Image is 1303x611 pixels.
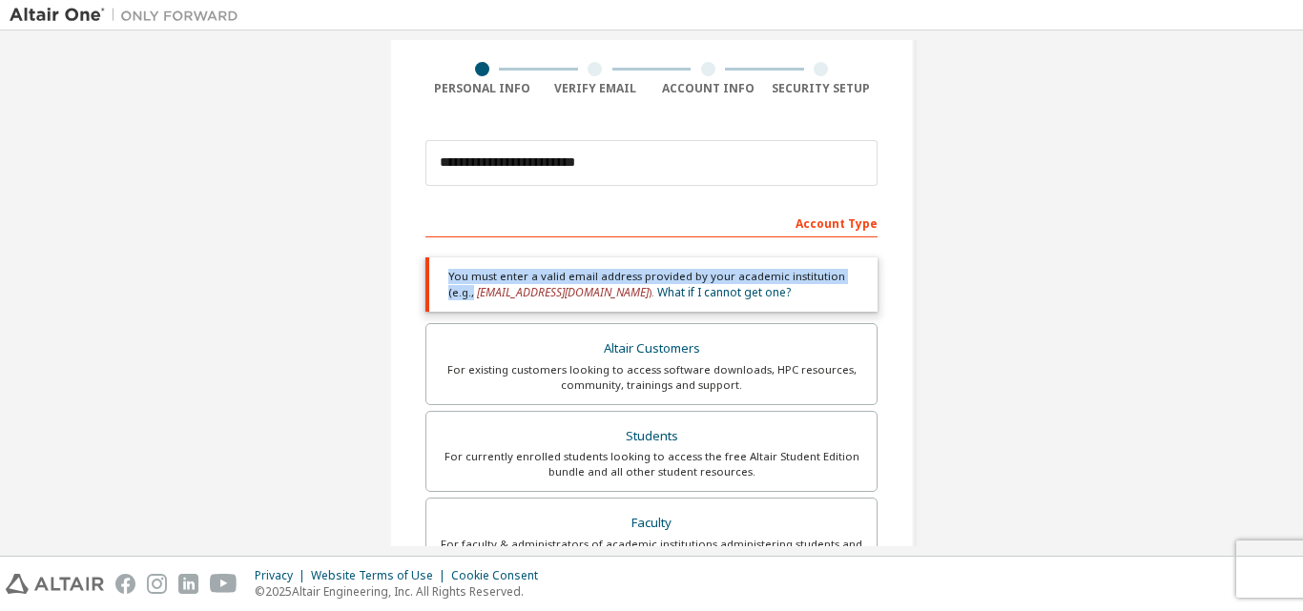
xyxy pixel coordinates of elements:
img: youtube.svg [210,574,238,594]
img: Altair One [10,6,248,25]
div: Website Terms of Use [311,568,451,583]
div: For faculty & administrators of academic institutions administering students and accessing softwa... [438,537,865,567]
img: facebook.svg [115,574,135,594]
div: Students [438,423,865,450]
div: Security Setup [765,81,879,96]
div: Cookie Consent [451,568,549,583]
div: Personal Info [425,81,539,96]
div: You must enter a valid email address provided by your academic institution (e.g., ). [425,257,878,312]
div: Faculty [438,510,865,537]
div: Account Type [425,207,878,237]
div: Account Info [651,81,765,96]
div: For existing customers looking to access software downloads, HPC resources, community, trainings ... [438,362,865,393]
div: Altair Customers [438,336,865,362]
img: altair_logo.svg [6,574,104,594]
p: © 2025 Altair Engineering, Inc. All Rights Reserved. [255,583,549,600]
div: Verify Email [539,81,652,96]
div: For currently enrolled students looking to access the free Altair Student Edition bundle and all ... [438,449,865,479]
div: Privacy [255,568,311,583]
img: linkedin.svg [178,574,198,594]
span: [EMAIL_ADDRESS][DOMAIN_NAME] [477,284,649,300]
img: instagram.svg [147,574,167,594]
a: What if I cannot get one? [657,284,791,300]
